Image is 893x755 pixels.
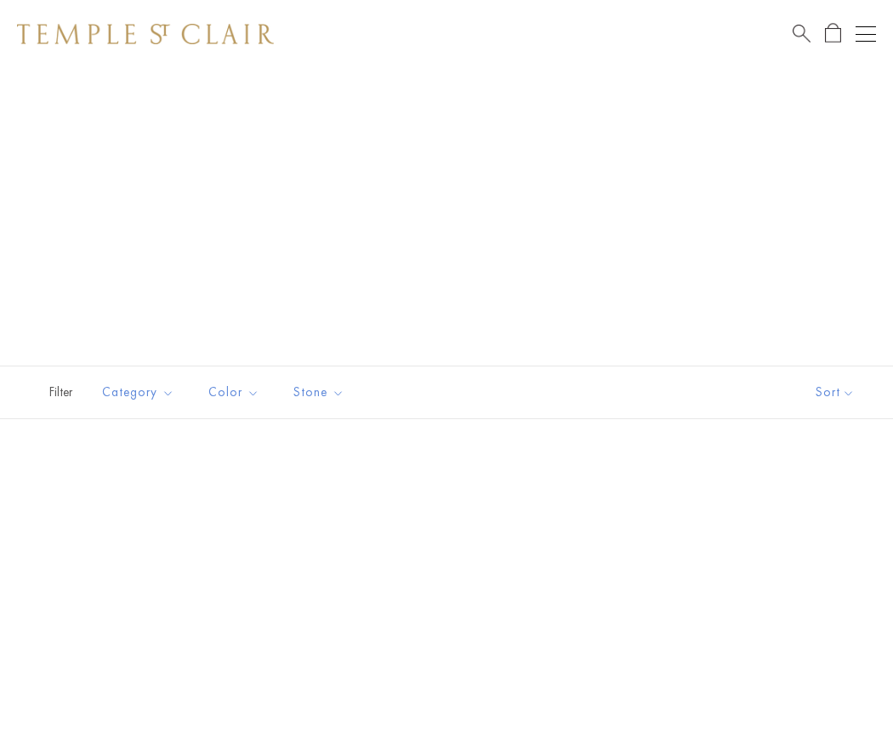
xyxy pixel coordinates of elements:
[17,24,274,44] img: Temple St. Clair
[281,373,357,412] button: Stone
[200,382,272,403] span: Color
[856,24,876,44] button: Open navigation
[777,366,893,418] button: Show sort by
[825,23,841,44] a: Open Shopping Bag
[89,373,187,412] button: Category
[196,373,272,412] button: Color
[285,382,357,403] span: Stone
[793,23,811,44] a: Search
[94,382,187,403] span: Category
